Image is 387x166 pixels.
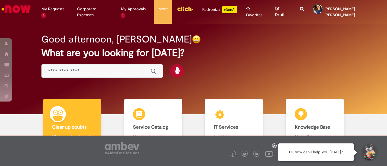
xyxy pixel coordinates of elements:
a: Service Catalog Open a request [113,99,194,157]
div: Padroniza [202,6,237,13]
a: IT Services Find help [193,99,275,157]
b: IT Services [214,124,238,130]
span: More [158,6,168,12]
img: ServiceNow [1,3,32,15]
button: Start Support Conversation [360,143,378,161]
img: logo_footer_facebook.png [231,153,234,156]
img: logo_footer_ambev_rotulo_gray.png [105,142,139,154]
a: Drafts [275,6,291,17]
p: Find help [214,133,254,139]
div: Hi, how can I help you [DATE]? [278,143,354,161]
img: logo_footer_linkedin.png [255,152,258,156]
img: happy-face.png [192,35,201,44]
span: 1 [41,13,46,18]
a: Clear up doubts Clear up doubts with Lupi Assist and Gen AI [32,99,113,157]
h2: What are you looking for [DATE]? [41,48,345,58]
b: Service Catalog [133,124,168,130]
span: My Approvals [121,6,146,12]
p: Open a request [133,133,173,139]
img: logo_footer_twitter.png [243,153,246,156]
span: Drafts [275,12,287,17]
img: logo_footer_youtube.png [265,150,273,158]
span: 1 [121,13,125,18]
span: My Requests [41,6,64,12]
span: Corporate Expenses [77,6,112,18]
a: Knowledge Base Consult and learn [275,99,356,157]
p: Consult and learn [295,133,335,139]
b: Knowledge Base [295,124,330,130]
span: Favorites [246,12,262,18]
span: [PERSON_NAME] [PERSON_NAME] [324,6,355,17]
b: Clear up doubts [52,124,86,130]
h2: Good afternoon, [PERSON_NAME] [41,34,192,45]
p: Clear up doubts with Lupi Assist and Gen AI [52,133,92,151]
img: click_logo_yellow_360x200.png [177,4,193,13]
p: +GenAi [222,6,237,13]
